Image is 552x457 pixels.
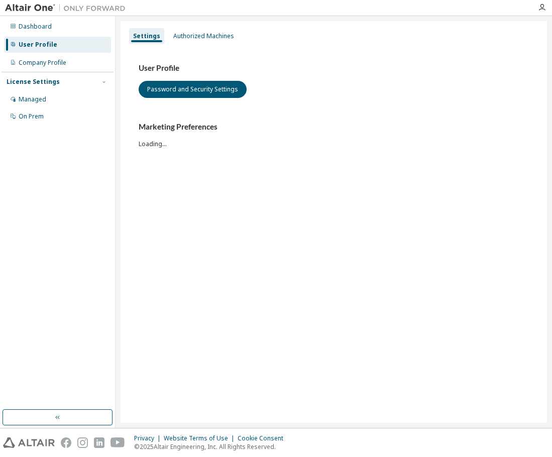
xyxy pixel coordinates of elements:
[19,59,66,67] div: Company Profile
[19,112,44,121] div: On Prem
[139,122,529,148] div: Loading...
[133,32,160,40] div: Settings
[139,63,529,73] h3: User Profile
[3,437,55,448] img: altair_logo.svg
[111,437,125,448] img: youtube.svg
[134,434,164,442] div: Privacy
[19,23,52,31] div: Dashboard
[5,3,131,13] img: Altair One
[238,434,289,442] div: Cookie Consent
[164,434,238,442] div: Website Terms of Use
[139,122,529,132] h3: Marketing Preferences
[61,437,71,448] img: facebook.svg
[19,41,57,49] div: User Profile
[173,32,234,40] div: Authorized Machines
[94,437,104,448] img: linkedin.svg
[139,81,247,98] button: Password and Security Settings
[7,78,60,86] div: License Settings
[134,442,289,451] p: © 2025 Altair Engineering, Inc. All Rights Reserved.
[19,95,46,103] div: Managed
[77,437,88,448] img: instagram.svg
